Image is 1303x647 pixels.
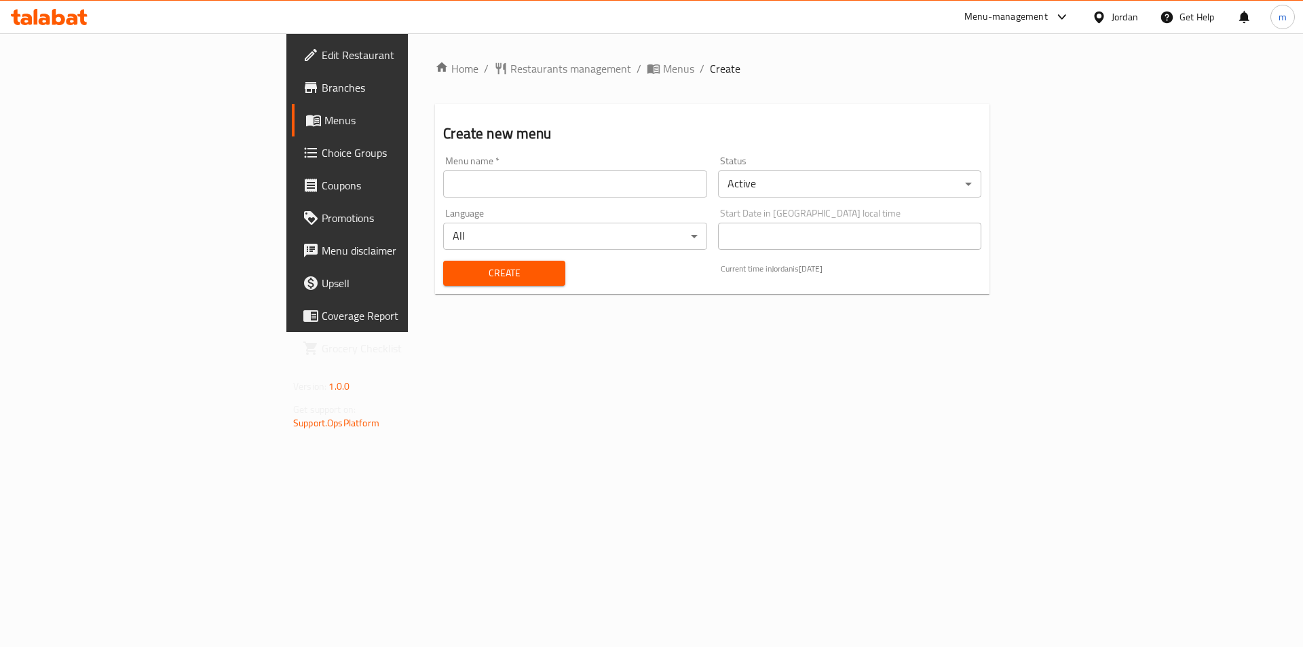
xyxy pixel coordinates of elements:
button: Create [443,261,565,286]
input: Please enter Menu name [443,170,706,198]
a: Menus [292,104,504,136]
a: Support.OpsPlatform [293,414,379,432]
a: Promotions [292,202,504,234]
span: 1.0.0 [328,377,350,395]
li: / [637,60,641,77]
div: Jordan [1112,10,1138,24]
li: / [700,60,704,77]
span: Create [710,60,740,77]
span: Coverage Report [322,308,493,324]
span: Version: [293,377,326,395]
div: All [443,223,706,250]
span: Create [454,265,554,282]
span: Branches [322,79,493,96]
a: Menu disclaimer [292,234,504,267]
h2: Create new menu [443,124,981,144]
a: Upsell [292,267,504,299]
span: Grocery Checklist [322,340,493,356]
span: Get support on: [293,401,356,418]
a: Restaurants management [494,60,631,77]
span: Edit Restaurant [322,47,493,63]
span: Menus [663,60,694,77]
span: Choice Groups [322,145,493,161]
p: Current time in Jordan is [DATE] [721,263,981,275]
a: Choice Groups [292,136,504,169]
a: Edit Restaurant [292,39,504,71]
a: Menus [647,60,694,77]
span: Restaurants management [510,60,631,77]
a: Grocery Checklist [292,332,504,365]
a: Branches [292,71,504,104]
span: Upsell [322,275,493,291]
a: Coverage Report [292,299,504,332]
div: Active [718,170,981,198]
div: Menu-management [964,9,1048,25]
a: Coupons [292,169,504,202]
span: Coupons [322,177,493,193]
span: Menu disclaimer [322,242,493,259]
span: Promotions [322,210,493,226]
span: m [1279,10,1287,24]
nav: breadcrumb [435,60,989,77]
span: Menus [324,112,493,128]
